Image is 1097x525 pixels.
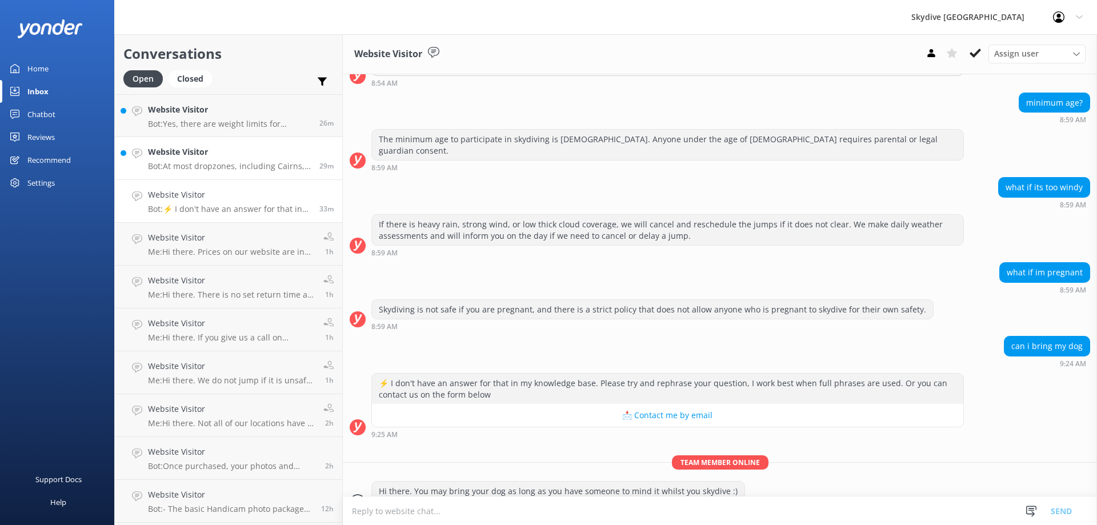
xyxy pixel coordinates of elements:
[148,103,311,116] h4: Website Visitor
[371,249,964,257] div: Sep 09 2025 08:59am (UTC +10:00) Australia/Brisbane
[169,72,218,85] a: Closed
[123,70,163,87] div: Open
[371,323,398,330] strong: 8:59 AM
[27,103,55,126] div: Chatbot
[169,70,212,87] div: Closed
[672,455,768,470] span: Team member online
[148,231,315,244] h4: Website Visitor
[148,204,311,214] p: Bot: ⚡ I don't have an answer for that in my knowledge base. Please try and rephrase your questio...
[148,332,315,343] p: Me: Hi there. If you give us a call on [PHONE_NUMBER] I can get this fixed up for you honoring th...
[371,79,964,87] div: Sep 09 2025 08:54am (UTC +10:00) Australia/Brisbane
[148,290,315,300] p: Me: Hi there. There is no set return time as it depends how many passengers are on the bus jumpin...
[988,45,1086,63] div: Assign User
[115,394,342,437] a: Website VisitorMe:Hi there. Not all of our locations have a [DEMOGRAPHIC_DATA] instructor. Which ...
[50,491,66,514] div: Help
[372,374,963,404] div: ⚡ I don't have an answer for that in my knowledge base. Please try and rephrase your question, I ...
[27,171,55,194] div: Settings
[148,161,311,171] p: Bot: At most dropzones, including Cairns, the maximum weight limit is typically between 110-115kg...
[319,204,334,214] span: Sep 09 2025 09:24am (UTC +10:00) Australia/Brisbane
[148,488,313,501] h4: Website Visitor
[148,446,317,458] h4: Website Visitor
[371,163,964,171] div: Sep 09 2025 08:59am (UTC +10:00) Australia/Brisbane
[325,375,334,385] span: Sep 09 2025 08:08am (UTC +10:00) Australia/Brisbane
[999,178,1090,197] div: what if its too windy
[998,201,1090,209] div: Sep 09 2025 08:59am (UTC +10:00) Australia/Brisbane
[325,247,334,257] span: Sep 09 2025 08:14am (UTC +10:00) Australia/Brisbane
[321,504,334,514] span: Sep 08 2025 09:08pm (UTC +10:00) Australia/Brisbane
[325,461,334,471] span: Sep 09 2025 07:44am (UTC +10:00) Australia/Brisbane
[123,43,334,65] h2: Conversations
[115,94,342,137] a: Website VisitorBot:Yes, there are weight limits for skydiving. If a customer weighs over 94kgs, t...
[325,418,334,428] span: Sep 09 2025 07:55am (UTC +10:00) Australia/Brisbane
[319,161,334,171] span: Sep 09 2025 09:28am (UTC +10:00) Australia/Brisbane
[372,130,963,160] div: The minimum age to participate in skydiving is [DEMOGRAPHIC_DATA]. Anyone under the age of [DEMOG...
[27,126,55,149] div: Reviews
[371,250,398,257] strong: 8:59 AM
[325,290,334,299] span: Sep 09 2025 08:11am (UTC +10:00) Australia/Brisbane
[371,322,934,330] div: Sep 09 2025 08:59am (UTC +10:00) Australia/Brisbane
[35,468,82,491] div: Support Docs
[999,286,1090,294] div: Sep 09 2025 08:59am (UTC +10:00) Australia/Brisbane
[148,119,311,129] p: Bot: Yes, there are weight limits for skydiving. If a customer weighs over 94kgs, the Reservation...
[148,317,315,330] h4: Website Visitor
[123,72,169,85] a: Open
[1004,336,1090,356] div: can i bring my dog
[27,149,71,171] div: Recommend
[148,504,313,514] p: Bot: - The basic Handicam photo package costs $129 per person and includes photos of your entire ...
[371,165,398,171] strong: 8:59 AM
[148,403,315,415] h4: Website Visitor
[371,431,398,438] strong: 9:25 AM
[372,404,963,427] button: 📩 Contact me by email
[354,47,422,62] h3: Website Visitor
[148,375,315,386] p: Me: Hi there. We do not jump if it is unsafe to do so - low cloud cover, strong winds or heavy ra...
[115,266,342,308] a: Website VisitorMe:Hi there. There is no set return time as it depends how many passengers are on ...
[371,430,964,438] div: Sep 09 2025 09:25am (UTC +10:00) Australia/Brisbane
[148,189,311,201] h4: Website Visitor
[148,247,315,257] p: Me: Hi there. Prices on our website are in AUD
[148,146,311,158] h4: Website Visitor
[148,418,315,428] p: Me: Hi there. Not all of our locations have a [DEMOGRAPHIC_DATA] instructor. Which location are y...
[1019,93,1090,113] div: minimum age?
[325,332,334,342] span: Sep 09 2025 08:10am (UTC +10:00) Australia/Brisbane
[1060,202,1086,209] strong: 8:59 AM
[1060,117,1086,123] strong: 8:59 AM
[1004,359,1090,367] div: Sep 09 2025 09:24am (UTC +10:00) Australia/Brisbane
[115,137,342,180] a: Website VisitorBot:At most dropzones, including Cairns, the maximum weight limit is typically bet...
[1000,263,1090,282] div: what if im pregnant
[27,57,49,80] div: Home
[148,274,315,287] h4: Website Visitor
[115,308,342,351] a: Website VisitorMe:Hi there. If you give us a call on [PHONE_NUMBER] I can get this fixed up for y...
[372,215,963,245] div: If there is heavy rain, strong wind, or low thick cloud coverage, we will cancel and reschedule t...
[148,461,317,471] p: Bot: Once purchased, your photos and videos will be emailed straight to your inbox within 24 hour...
[1019,115,1090,123] div: Sep 09 2025 08:59am (UTC +10:00) Australia/Brisbane
[115,180,342,223] a: Website VisitorBot:⚡ I don't have an answer for that in my knowledge base. Please try and rephras...
[372,482,744,501] div: Hi there. You may bring your dog as long as you have someone to mind it whilst you skydive :)
[17,19,83,38] img: yonder-white-logo.png
[994,47,1039,60] span: Assign user
[115,223,342,266] a: Website VisitorMe:Hi there. Prices on our website are in AUD1h
[371,80,398,87] strong: 8:54 AM
[148,360,315,372] h4: Website Visitor
[372,300,933,319] div: Skydiving is not safe if you are pregnant, and there is a strict policy that does not allow anyon...
[1060,360,1086,367] strong: 9:24 AM
[1060,287,1086,294] strong: 8:59 AM
[319,118,334,128] span: Sep 09 2025 09:31am (UTC +10:00) Australia/Brisbane
[27,80,49,103] div: Inbox
[115,351,342,394] a: Website VisitorMe:Hi there. We do not jump if it is unsafe to do so - low cloud cover, strong win...
[115,480,342,523] a: Website VisitorBot:- The basic Handicam photo package costs $129 per person and includes photos o...
[115,437,342,480] a: Website VisitorBot:Once purchased, your photos and videos will be emailed straight to your inbox ...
